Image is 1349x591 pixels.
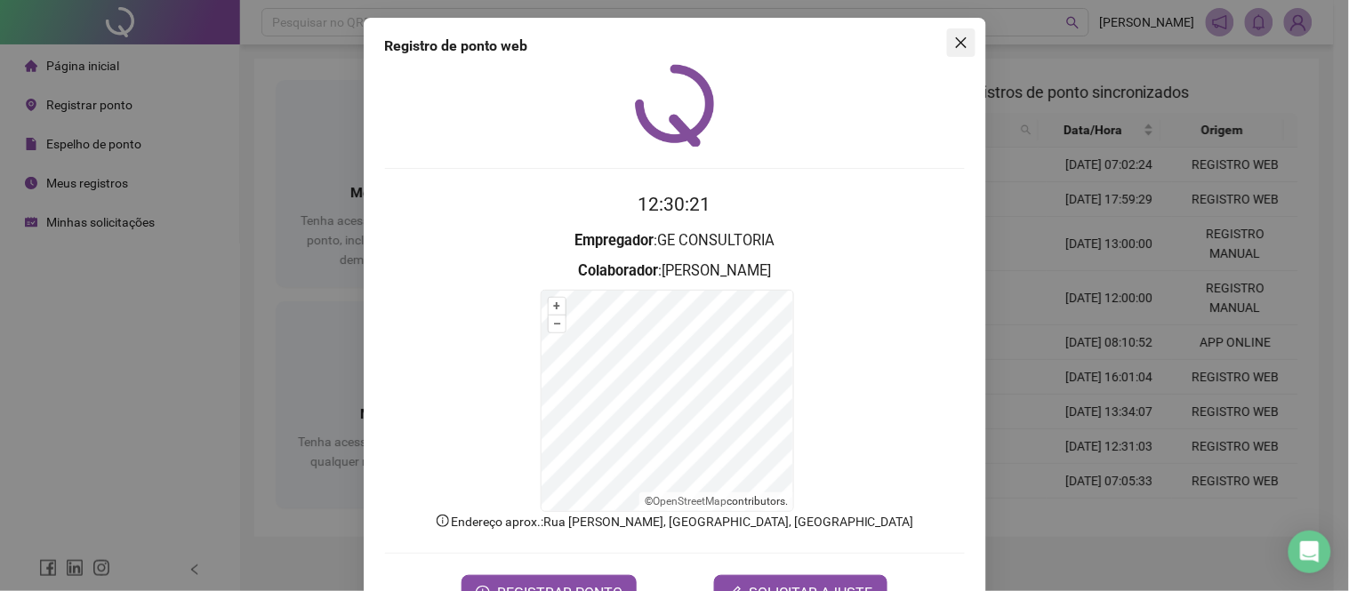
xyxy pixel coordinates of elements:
[653,495,727,507] a: OpenStreetMap
[549,298,566,315] button: +
[578,262,658,279] strong: Colaborador
[638,194,711,215] time: 12:30:21
[385,512,965,531] p: Endereço aprox. : Rua [PERSON_NAME], [GEOGRAPHIC_DATA], [GEOGRAPHIC_DATA]
[574,232,654,249] strong: Empregador
[385,36,965,57] div: Registro de ponto web
[635,64,715,147] img: QRPoint
[385,229,965,252] h3: : GE CONSULTORIA
[435,513,451,529] span: info-circle
[549,315,566,332] button: –
[947,28,976,57] button: Close
[1289,531,1331,573] div: Open Intercom Messenger
[954,36,968,50] span: close
[385,260,965,283] h3: : [PERSON_NAME]
[645,495,788,507] li: © contributors.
